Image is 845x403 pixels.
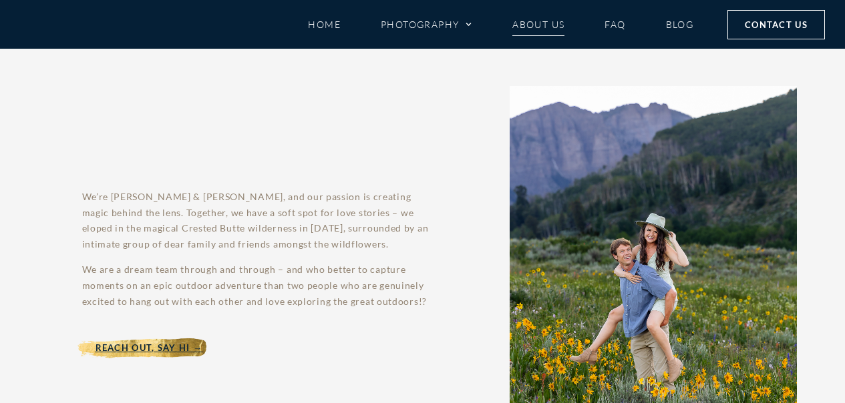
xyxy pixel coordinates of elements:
[381,13,472,36] a: Photography
[19,5,134,44] img: Mountain Magic Media photography logo Crested Butte Photographer
[96,340,203,355] span: Reach Out, Say Hi →
[308,13,694,36] nav: Menu
[745,17,808,32] span: Contact Us
[82,262,430,309] p: We are a dream team through and through – and who better to capture moments on an epic outdoor ad...
[512,13,564,36] a: About Us
[727,10,825,39] a: Contact Us
[666,13,694,36] a: Blog
[605,13,625,36] a: FAQ
[82,189,430,252] p: We’re [PERSON_NAME] & [PERSON_NAME], and our passion is creating magic behind the lens. Together,...
[75,332,203,363] a: Reach Out, Say Hi →
[308,13,341,36] a: Home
